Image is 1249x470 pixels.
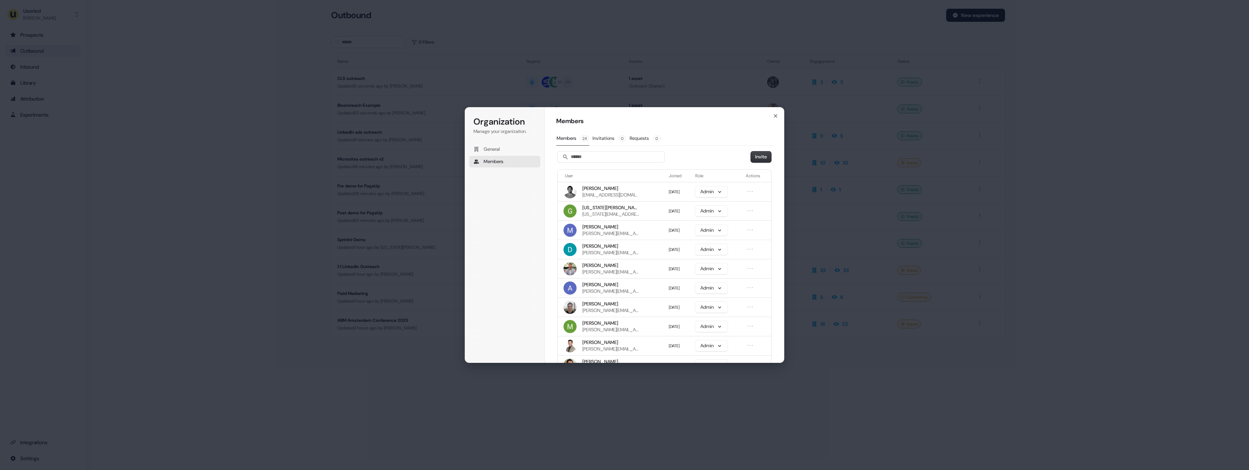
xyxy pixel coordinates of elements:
span: [EMAIL_ADDRESS][DOMAIN_NAME] [582,192,640,198]
span: General [484,146,500,153]
button: Open menu [746,206,754,215]
span: [PERSON_NAME] [582,281,618,288]
img: Georgia Cohen [564,204,577,218]
span: [PERSON_NAME] [582,339,618,346]
th: Joined [666,170,692,182]
span: [US_STATE][PERSON_NAME] [582,204,640,211]
th: User [558,170,666,182]
span: [DATE] [669,266,680,271]
img: Oliver Grogan [564,262,577,275]
button: Admin [695,360,728,370]
h1: Organization [473,116,536,127]
span: [DATE] [669,324,680,329]
button: Admin [695,283,728,293]
h1: Members [556,117,773,126]
button: Admin [695,225,728,236]
span: [US_STATE][EMAIL_ADDRESS][DOMAIN_NAME] [582,211,640,218]
button: Requests [629,131,661,145]
img: Mickael Zhang [564,320,577,333]
span: [DATE] [669,189,680,194]
img: Ryan Hennessy [564,301,577,314]
span: [PERSON_NAME] [582,243,618,250]
img: Mayank Gupta [564,358,577,372]
span: [PERSON_NAME][EMAIL_ADDRESS][DOMAIN_NAME] [582,288,640,295]
button: Admin [695,206,728,216]
span: Members [484,158,503,165]
img: Marcus Cousins [564,224,577,237]
img: David Cruickshank [564,243,577,256]
span: [PERSON_NAME][EMAIL_ADDRESS][DOMAIN_NAME] [582,269,640,275]
button: Open menu [746,187,754,196]
button: Admin [695,302,728,313]
span: [PERSON_NAME] [582,224,618,230]
span: [PERSON_NAME][EMAIL_ADDRESS][DOMAIN_NAME] [582,327,640,333]
button: Admin [695,321,728,332]
th: Role [692,170,743,182]
input: Search [558,151,664,162]
span: [DATE] [669,305,680,310]
button: Open menu [746,341,754,350]
button: Admin [695,186,728,197]
button: Open menu [746,322,754,331]
button: Open menu [746,283,754,292]
span: 0 [653,135,660,141]
span: 24 [581,135,589,141]
button: Open menu [746,264,754,273]
span: [PERSON_NAME][EMAIL_ADDRESS][DOMAIN_NAME] [582,250,640,256]
span: [PERSON_NAME] [582,185,618,192]
button: Open menu [746,360,754,369]
button: Admin [695,244,728,255]
span: 0 [619,135,626,141]
span: [PERSON_NAME][EMAIL_ADDRESS][DOMAIN_NAME] [582,307,640,314]
button: Invite [751,151,771,162]
img: Joe McAuliffe [564,339,577,352]
span: [DATE] [669,362,680,368]
button: General [469,143,540,155]
span: [PERSON_NAME][EMAIL_ADDRESS][DOMAIN_NAME] [582,230,640,237]
span: [DATE] [669,228,680,233]
th: Actions [743,170,771,182]
button: Open menu [746,245,754,254]
p: Manage your organization. [473,128,536,135]
button: Open menu [746,226,754,234]
button: Members [469,156,540,167]
span: [DATE] [669,285,680,291]
span: [PERSON_NAME] [582,262,618,269]
span: [DATE] [669,247,680,252]
img: Aaron Carpenter [564,281,577,295]
span: [PERSON_NAME][EMAIL_ADDRESS][DOMAIN_NAME] [582,346,640,352]
span: [PERSON_NAME] [582,320,618,327]
button: Members [556,131,589,146]
span: [PERSON_NAME] [582,358,618,365]
span: [PERSON_NAME] [582,301,618,307]
span: [DATE] [669,343,680,348]
button: Open menu [746,303,754,311]
button: Invitations [592,131,626,145]
img: Maz Hussien [564,185,577,198]
span: [DATE] [669,208,680,214]
button: Admin [695,340,728,351]
button: Admin [695,263,728,274]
